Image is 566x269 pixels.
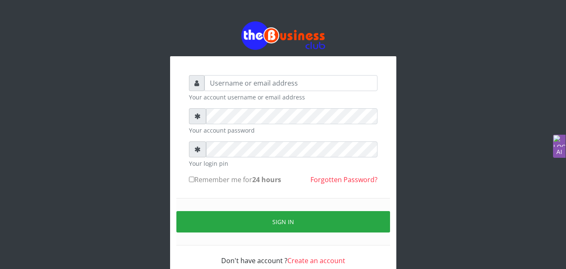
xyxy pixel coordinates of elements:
[176,211,390,232] button: Sign in
[189,175,281,185] label: Remember me for
[189,159,377,168] small: Your login pin
[189,93,377,102] small: Your account username or email address
[287,256,345,265] a: Create an account
[204,75,377,91] input: Username or email address
[189,126,377,135] small: Your account password
[189,245,377,266] div: Don't have account ?
[189,177,194,182] input: Remember me for24 hours
[252,175,281,184] b: 24 hours
[310,175,377,184] a: Forgotten Password?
